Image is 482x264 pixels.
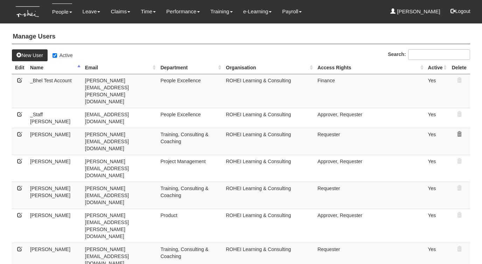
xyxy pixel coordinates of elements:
td: [PERSON_NAME][EMAIL_ADDRESS][PERSON_NAME][DOMAIN_NAME] [82,209,158,243]
th: Edit [12,61,27,74]
th: Department: activate to sort column ascending [158,61,223,74]
td: Requester [315,182,425,209]
td: Approver, Requester [315,155,425,182]
th: Access Rights: activate to sort column ascending [315,61,425,74]
td: ROHEI Learning & Consulting [223,155,315,182]
label: Active [53,52,73,59]
th: Active: activate to sort column ascending [425,61,448,74]
td: Yes [425,74,448,108]
td: [EMAIL_ADDRESS][DOMAIN_NAME] [82,108,158,128]
td: Yes [425,128,448,155]
td: [PERSON_NAME][EMAIL_ADDRESS][DOMAIN_NAME] [82,128,158,155]
td: Finance [315,74,425,108]
td: _Bhel Test Account [27,74,82,108]
td: [PERSON_NAME] [27,128,82,155]
input: Active [53,53,57,58]
a: People [52,4,72,20]
td: Yes [425,182,448,209]
a: e-Learning [243,4,272,20]
td: [PERSON_NAME][EMAIL_ADDRESS][DOMAIN_NAME] [82,182,158,209]
td: Yes [425,108,448,128]
button: Logout [446,3,475,20]
td: [PERSON_NAME][EMAIL_ADDRESS][PERSON_NAME][DOMAIN_NAME] [82,74,158,108]
td: People Excellence [158,108,223,128]
a: New User [12,49,47,61]
a: Payroll [282,4,302,20]
input: Search: [408,49,470,60]
th: Email: activate to sort column ascending [82,61,158,74]
h4: Manage Users [12,30,470,44]
th: Organisation: activate to sort column ascending [223,61,315,74]
td: Approver, Requester [315,108,425,128]
td: ROHEI Learning & Consulting [223,209,315,243]
th: Name: activate to sort column descending [27,61,82,74]
label: Search: [388,49,470,60]
td: Training, Consulting & Coaching [158,182,223,209]
a: Performance [166,4,200,20]
td: Yes [425,209,448,243]
td: [PERSON_NAME] [27,155,82,182]
td: [PERSON_NAME] [27,209,82,243]
a: Time [141,4,156,20]
a: Training [210,4,233,20]
td: [PERSON_NAME] [PERSON_NAME] [27,182,82,209]
td: [PERSON_NAME][EMAIL_ADDRESS][DOMAIN_NAME] [82,155,158,182]
a: [PERSON_NAME] [390,4,440,20]
td: Project Management [158,155,223,182]
td: Training, Consulting & Coaching [158,128,223,155]
td: ROHEI Learning & Consulting [223,182,315,209]
a: Claims [111,4,130,20]
td: ROHEI Learning & Consulting [223,74,315,108]
td: People Excellence [158,74,223,108]
th: Delete [448,61,470,74]
td: _Staff [PERSON_NAME] [27,108,82,128]
td: Requester [315,128,425,155]
td: ROHEI Learning & Consulting [223,108,315,128]
td: Approver, Requester [315,209,425,243]
a: Leave [83,4,100,20]
td: Product [158,209,223,243]
td: Yes [425,155,448,182]
td: ROHEI Learning & Consulting [223,128,315,155]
